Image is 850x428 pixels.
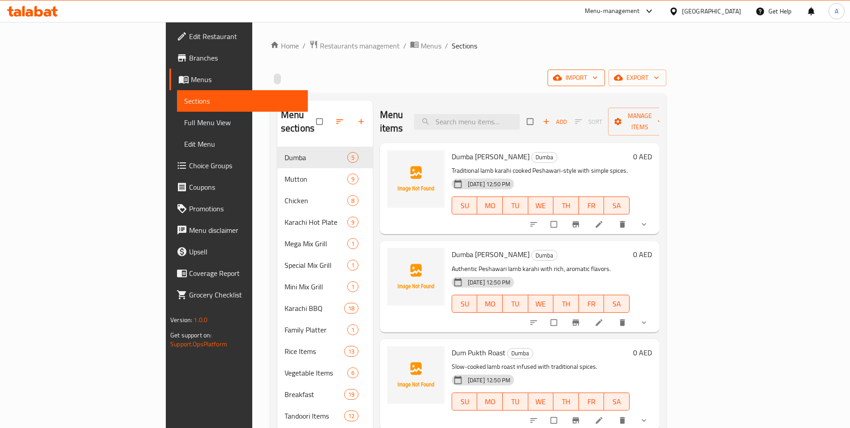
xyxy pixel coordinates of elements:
[403,40,406,51] li: /
[347,367,358,378] div: items
[522,113,540,130] span: Select section
[639,220,648,229] svg: Show Choices
[348,240,358,248] span: 1
[545,216,564,233] span: Select to update
[285,195,347,206] div: Chicken
[503,295,528,313] button: TU
[347,152,358,163] div: items
[285,411,344,421] span: Tandoori Items
[579,197,604,214] button: FR
[553,393,579,411] button: TH
[634,214,656,234] button: show more
[277,254,373,276] div: Special Mix Grill1
[184,96,301,106] span: Sections
[320,40,400,51] span: Restaurants management
[277,297,373,319] div: Karachi BBQ18
[608,297,626,310] span: SA
[347,195,358,206] div: items
[285,174,347,184] span: Mutton
[540,115,569,129] span: Add item
[508,348,533,358] span: Dumba
[452,295,477,313] button: SU
[506,297,525,310] span: TU
[387,150,444,208] img: Dumba Charsi Karahi
[507,348,533,359] div: Dumba
[344,389,358,400] div: items
[503,197,528,214] button: TU
[545,314,564,331] span: Select to update
[277,190,373,211] div: Chicken8
[169,219,308,241] a: Menu disclaimer
[481,395,499,408] span: MO
[347,260,358,271] div: items
[189,52,301,63] span: Branches
[347,238,358,249] div: items
[615,110,664,133] span: Manage items
[285,389,344,400] div: Breakfast
[569,115,608,129] span: Select section first
[348,369,358,377] span: 6
[285,281,347,292] span: Mini Mix Grill
[277,362,373,384] div: Vegetable Items6
[170,314,192,326] span: Version:
[169,262,308,284] a: Coverage Report
[344,411,358,421] div: items
[604,393,630,411] button: SA
[557,395,575,408] span: TH
[285,260,347,271] span: Special Mix Grill
[277,233,373,254] div: Mega Mix Grill1
[456,297,474,310] span: SU
[189,289,301,300] span: Grocery Checklist
[347,324,358,335] div: items
[566,313,587,332] button: Branch-specific-item
[189,160,301,171] span: Choice Groups
[481,297,499,310] span: MO
[595,416,605,425] a: Edit menu item
[177,112,308,133] a: Full Menu View
[464,376,514,384] span: [DATE] 12:50 PM
[524,313,545,332] button: sort-choices
[347,281,358,292] div: items
[524,214,545,234] button: sort-choices
[277,341,373,362] div: Rice Items13
[345,304,358,313] span: 18
[528,197,554,214] button: WE
[532,250,557,261] span: Dumba
[169,26,308,47] a: Edit Restaurant
[532,297,550,310] span: WE
[351,112,373,131] button: Add section
[452,248,530,261] span: Dumba [PERSON_NAME]
[633,346,652,359] h6: 0 AED
[566,214,587,234] button: Branch-specific-item
[177,90,308,112] a: Sections
[682,6,741,16] div: [GEOGRAPHIC_DATA]
[548,70,605,86] button: import
[579,295,604,313] button: FR
[169,284,308,306] a: Grocery Checklist
[285,152,347,163] span: Dumba
[604,295,630,313] button: SA
[169,241,308,262] a: Upsell
[452,197,477,214] button: SU
[285,346,344,357] span: Rice Items
[616,72,659,83] span: export
[170,329,211,341] span: Get support on:
[503,393,528,411] button: TU
[189,203,301,214] span: Promotions
[532,395,550,408] span: WE
[277,211,373,233] div: Karachi Hot Plate9
[348,175,358,183] span: 9
[330,112,351,131] span: Sort sections
[348,283,358,291] span: 1
[582,395,601,408] span: FR
[184,117,301,128] span: Full Menu View
[270,40,666,52] nav: breadcrumb
[169,155,308,176] a: Choice Groups
[169,69,308,90] a: Menus
[528,393,554,411] button: WE
[452,361,630,372] p: Slow-cooked lamb roast infused with traditional spices.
